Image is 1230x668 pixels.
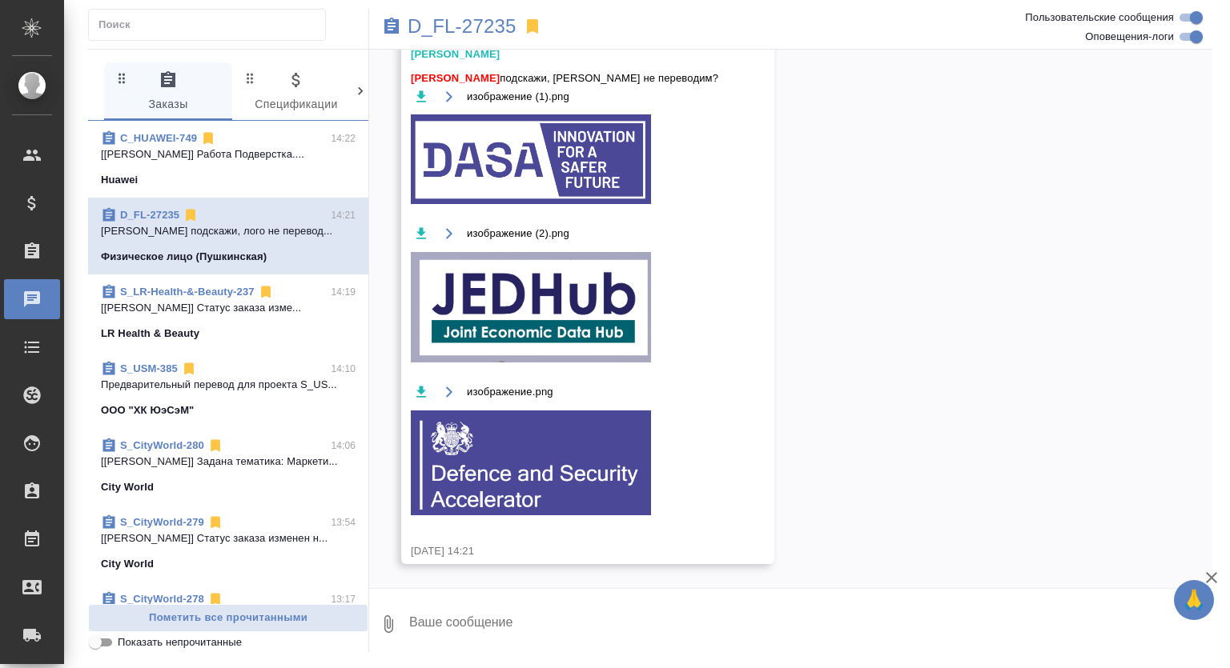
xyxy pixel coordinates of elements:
span: Оповещения-логи [1085,29,1174,45]
span: изображение.png [467,384,553,400]
a: D_FL-27235 [120,209,179,221]
p: 13:17 [331,591,356,607]
button: Открыть на драйве [439,86,459,106]
a: C_HUAWEI-749 [120,132,197,144]
p: ООО "ХК ЮэСэМ" [101,402,194,418]
span: [PERSON_NAME] [411,72,500,84]
a: S_USM-385 [120,362,178,374]
svg: Отписаться [183,207,199,223]
button: Пометить все прочитанными [88,604,368,632]
p: City World [101,479,154,495]
span: изображение (1).png [467,89,569,105]
p: 14:22 [331,130,356,146]
div: S_CityWorld-27813:17[[PERSON_NAME]] Статус заказа изменен н...City World [88,582,368,658]
img: изображение.png [411,410,651,515]
div: D_FL-2723514:21[PERSON_NAME] подскажи, лого не перевод...Физическое лицо (Пушкинская) [88,198,368,274]
svg: Зажми и перетащи, чтобы поменять порядок вкладок [115,70,130,86]
button: Открыть на драйве [439,224,459,244]
button: Открыть на драйве [439,382,459,402]
svg: Зажми и перетащи, чтобы поменять порядок вкладок [243,70,258,86]
input: Поиск [98,14,325,36]
div: C_HUAWEI-74914:22[[PERSON_NAME]] Работа Подверстка....Huawei [88,121,368,198]
p: 14:06 [331,438,356,454]
button: Скачать [411,224,431,244]
p: [[PERSON_NAME]] Статус заказа изме... [101,300,356,316]
p: LR Health & Beauty [101,326,199,342]
p: 14:21 [331,207,356,223]
p: [[PERSON_NAME]] Задана тематика: Маркети... [101,454,356,470]
button: Скачать [411,86,431,106]
span: Пометить все прочитанными [97,609,360,627]
div: S_CityWorld-27913:54[[PERSON_NAME]] Статус заказа изменен н...City World [88,505,368,582]
p: 13:54 [331,514,356,530]
p: Huawei [101,172,138,188]
p: City World [101,556,154,572]
svg: Отписаться [181,361,197,377]
svg: Отписаться [207,438,223,454]
button: Скачать [411,382,431,402]
a: D_FL-27235 [408,18,517,34]
p: [[PERSON_NAME]] Статус заказа изменен н... [101,530,356,546]
p: [[PERSON_NAME]] Работа Подверстка.... [101,146,356,162]
span: Спецификации [242,70,351,114]
p: 14:19 [331,284,356,300]
img: изображение (1).png [411,114,651,204]
span: изображение (2).png [467,226,569,242]
p: 14:10 [331,361,356,377]
span: 🙏 [1180,583,1208,617]
a: S_CityWorld-278 [120,593,204,605]
a: S_LR-Health-&-Beauty-237 [120,286,255,298]
div: S_USM-38514:10Предварительный перевод для проекта S_US...ООО "ХК ЮэСэМ" [88,351,368,428]
a: S_CityWorld-280 [120,439,204,451]
div: S_CityWorld-28014:06[[PERSON_NAME]] Задана тематика: Маркети...City World [88,428,368,505]
span: Пользовательские сообщения [1025,10,1174,26]
p: [PERSON_NAME] подскажи, лого не перевод... [101,223,356,239]
div: [DATE] 14:21 [411,543,718,559]
span: Показать непрочитанные [118,634,242,650]
span: Заказы [114,70,223,114]
span: подскажи, [PERSON_NAME] не переводим? [411,70,718,86]
a: S_CityWorld-279 [120,516,204,528]
p: Предварительный перевод для проекта S_US... [101,377,356,393]
svg: Отписаться [207,591,223,607]
p: Физическое лицо (Пушкинская) [101,249,267,265]
svg: Отписаться [200,130,216,146]
button: 🙏 [1174,580,1214,620]
div: S_LR-Health-&-Beauty-23714:19[[PERSON_NAME]] Статус заказа изме...LR Health & Beauty [88,274,368,351]
img: изображение (2).png [411,252,651,362]
div: [PERSON_NAME] [411,46,718,62]
svg: Отписаться [258,284,274,300]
